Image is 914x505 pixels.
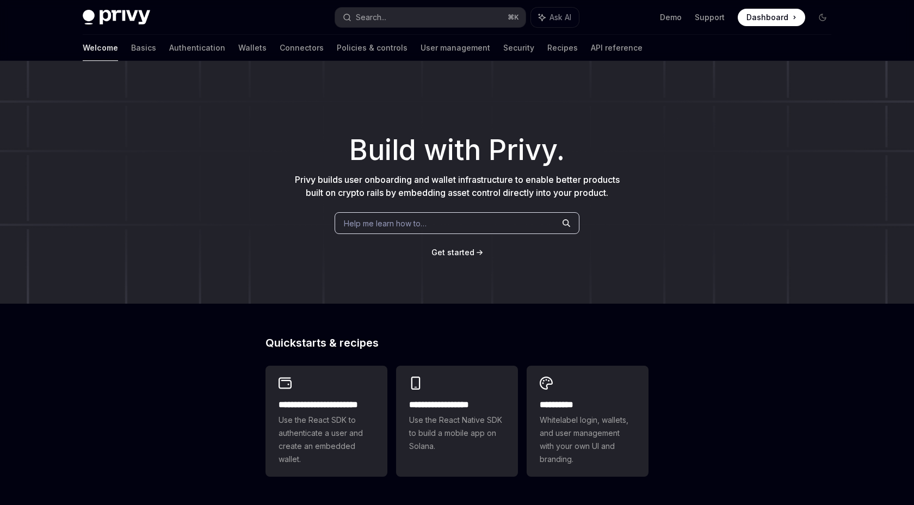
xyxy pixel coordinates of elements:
a: Authentication [169,35,225,61]
span: Help me learn how to… [344,218,427,229]
span: Ask AI [549,12,571,23]
img: dark logo [83,10,150,25]
a: API reference [591,35,643,61]
a: Welcome [83,35,118,61]
span: ⌘ K [508,13,519,22]
a: **** **** **** ***Use the React Native SDK to build a mobile app on Solana. [396,366,518,477]
a: **** *****Whitelabel login, wallets, and user management with your own UI and branding. [527,366,649,477]
div: Search... [356,11,386,24]
span: Build with Privy. [349,140,565,160]
a: Wallets [238,35,267,61]
a: Demo [660,12,682,23]
span: Use the React Native SDK to build a mobile app on Solana. [409,414,505,453]
button: Toggle dark mode [814,9,831,26]
span: Privy builds user onboarding and wallet infrastructure to enable better products built on crypto ... [295,174,620,198]
span: Use the React SDK to authenticate a user and create an embedded wallet. [279,414,374,466]
span: Dashboard [746,12,788,23]
span: Whitelabel login, wallets, and user management with your own UI and branding. [540,414,635,466]
a: User management [421,35,490,61]
span: Quickstarts & recipes [265,337,379,348]
a: Basics [131,35,156,61]
span: Get started [431,248,474,257]
a: Connectors [280,35,324,61]
a: Get started [431,247,474,258]
a: Policies & controls [337,35,407,61]
button: Ask AI [531,8,579,27]
button: Search...⌘K [335,8,526,27]
a: Support [695,12,725,23]
a: Recipes [547,35,578,61]
a: Security [503,35,534,61]
a: Dashboard [738,9,805,26]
